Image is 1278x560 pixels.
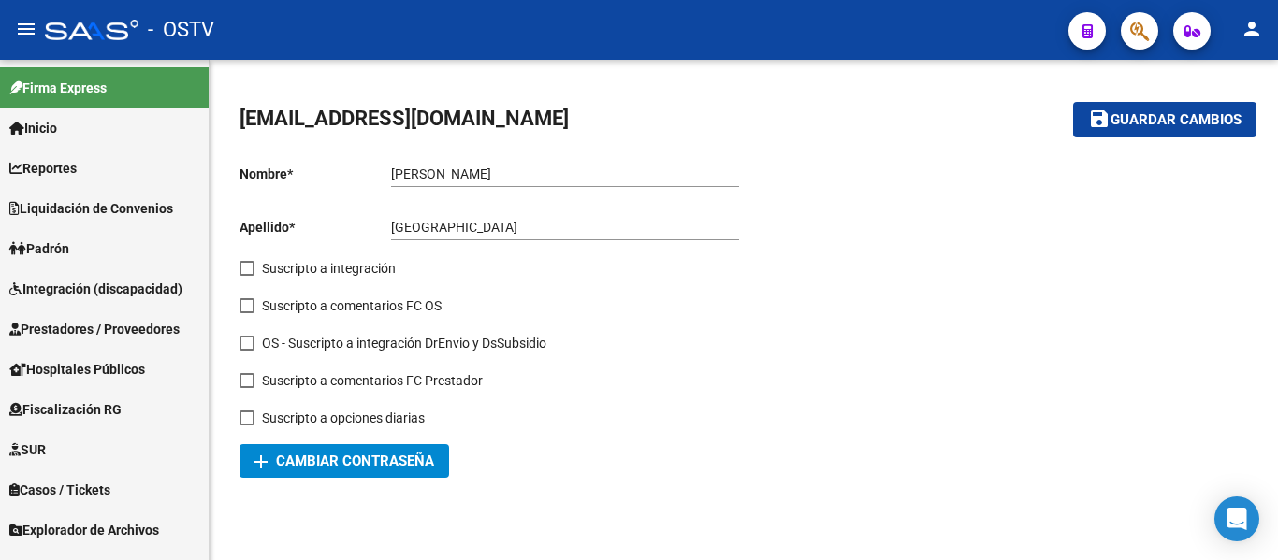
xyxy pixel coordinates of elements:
[240,217,391,237] p: Apellido
[9,399,122,420] span: Fiscalización RG
[1214,496,1259,541] div: Open Intercom Messenger
[240,164,391,184] p: Nombre
[1241,18,1263,40] mat-icon: person
[254,452,434,469] span: Cambiar Contraseña
[1088,108,1111,130] mat-icon: save
[9,118,57,138] span: Inicio
[9,238,69,259] span: Padrón
[15,18,37,40] mat-icon: menu
[262,407,425,429] span: Suscripto a opciones diarias
[262,294,442,317] span: Suscripto a comentarios FC OS
[9,480,110,500] span: Casos / Tickets
[262,369,483,392] span: Suscripto a comentarios FC Prestador
[250,451,272,473] mat-icon: add
[262,332,546,354] span: OS - Suscripto a integración DrEnvio y DsSubsidio
[262,257,396,280] span: Suscripto a integración
[9,78,107,98] span: Firma Express
[9,359,145,380] span: Hospitales Públicos
[9,279,182,299] span: Integración (discapacidad)
[1073,102,1256,136] button: Guardar cambios
[9,439,46,460] span: SUR
[1111,112,1242,129] span: Guardar cambios
[148,9,214,50] span: - OSTV
[9,520,159,540] span: Explorador de Archivos
[9,158,77,179] span: Reportes
[9,319,180,339] span: Prestadores / Proveedores
[240,107,569,130] span: [EMAIL_ADDRESS][DOMAIN_NAME]
[240,444,449,478] button: Cambiar Contraseña
[9,198,173,219] span: Liquidación de Convenios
